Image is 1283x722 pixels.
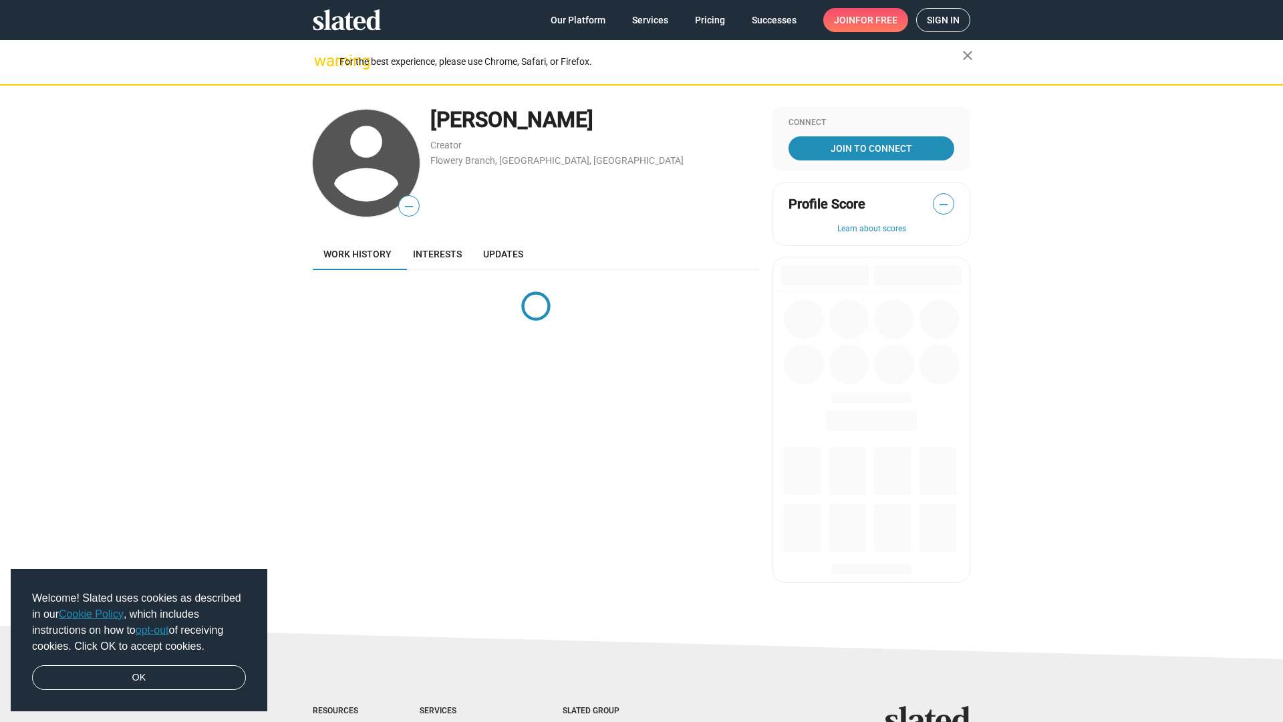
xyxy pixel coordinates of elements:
a: Successes [741,8,807,32]
div: Slated Group [563,706,654,717]
span: Join To Connect [791,136,952,160]
span: — [934,196,954,213]
a: dismiss cookie message [32,665,246,691]
div: [PERSON_NAME] [430,106,759,134]
a: Services [621,8,679,32]
span: Interests [413,249,462,259]
span: Pricing [695,8,725,32]
a: Sign in [916,8,970,32]
a: Our Platform [540,8,616,32]
a: Pricing [684,8,736,32]
span: Join [834,8,897,32]
a: Updates [472,238,534,270]
div: Resources [313,706,366,717]
span: Profile Score [789,195,865,213]
div: Connect [789,118,954,128]
a: Creator [430,140,462,150]
button: Learn about scores [789,224,954,235]
span: Services [632,8,668,32]
a: Joinfor free [823,8,908,32]
span: Our Platform [551,8,605,32]
a: Interests [402,238,472,270]
a: Join To Connect [789,136,954,160]
mat-icon: close [960,47,976,64]
div: cookieconsent [11,569,267,712]
div: For the best experience, please use Chrome, Safari, or Firefox. [339,53,962,71]
a: Work history [313,238,402,270]
div: Services [420,706,509,717]
span: — [399,198,419,215]
a: Flowery Branch, [GEOGRAPHIC_DATA], [GEOGRAPHIC_DATA] [430,155,684,166]
span: Successes [752,8,797,32]
a: opt-out [136,624,169,636]
span: Updates [483,249,523,259]
mat-icon: warning [314,53,330,69]
span: Work history [323,249,392,259]
span: for free [855,8,897,32]
span: Welcome! Slated uses cookies as described in our , which includes instructions on how to of recei... [32,590,246,654]
span: Sign in [927,9,960,31]
a: Cookie Policy [59,608,124,620]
